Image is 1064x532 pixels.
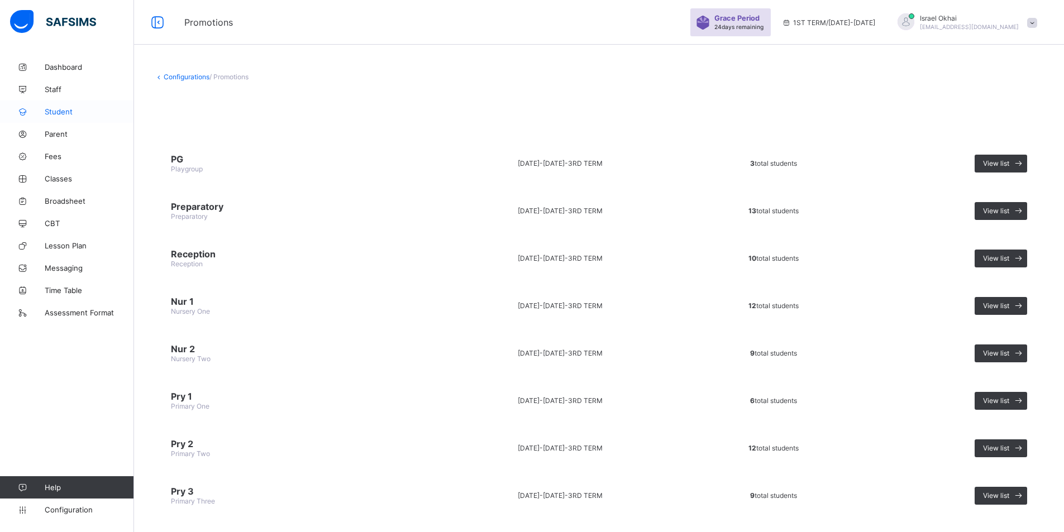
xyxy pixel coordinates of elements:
[518,159,568,167] span: [DATE]-[DATE] -
[983,349,1009,357] span: View list
[748,254,756,262] b: 10
[171,354,211,363] span: Nursery Two
[171,438,418,449] span: Pry 2
[45,152,134,161] span: Fees
[714,23,764,30] span: 24 days remaining
[45,196,134,205] span: Broadsheet
[920,14,1019,22] span: Israel Okhai
[568,254,603,262] span: 3RD TERM
[518,396,568,405] span: [DATE]-[DATE] -
[164,73,209,81] a: Configurations
[750,349,755,357] b: 9
[750,491,755,500] b: 9
[171,449,210,458] span: Primary Two
[750,349,797,357] span: total students
[983,396,1009,405] span: View list
[748,254,799,262] span: total students
[568,491,603,500] span: 3RD TERM
[748,207,756,215] b: 13
[518,491,568,500] span: [DATE]-[DATE] -
[750,491,797,500] span: total students
[568,444,603,452] span: 3RD TERM
[518,301,568,310] span: [DATE]-[DATE] -
[518,254,568,262] span: [DATE]-[DATE] -
[171,486,418,497] span: Pry 3
[750,159,755,167] b: 3
[696,16,710,30] img: sticker-purple.71386a28dfed39d6af7621340158ba97.svg
[748,301,799,310] span: total students
[748,207,799,215] span: total students
[171,165,203,173] span: Playgroup
[45,174,134,183] span: Classes
[45,263,134,272] span: Messaging
[920,23,1019,30] span: [EMAIL_ADDRESS][DOMAIN_NAME]
[171,212,208,221] span: Preparatory
[45,130,134,138] span: Parent
[518,444,568,452] span: [DATE]-[DATE] -
[983,444,1009,452] span: View list
[171,260,203,268] span: Reception
[983,254,1009,262] span: View list
[45,63,134,71] span: Dashboard
[518,349,568,357] span: [DATE]-[DATE] -
[209,73,249,81] span: / Promotions
[568,396,603,405] span: 3RD TERM
[171,201,418,212] span: Preparatory
[886,13,1043,32] div: IsraelOkhai
[171,391,418,402] span: Pry 1
[171,248,418,260] span: Reception
[750,396,755,405] b: 6
[750,396,797,405] span: total students
[568,301,603,310] span: 3RD TERM
[171,402,209,410] span: Primary One
[983,207,1009,215] span: View list
[568,207,603,215] span: 3RD TERM
[714,14,760,22] span: Grace Period
[45,241,134,250] span: Lesson Plan
[983,301,1009,310] span: View list
[45,286,134,295] span: Time Table
[45,219,134,228] span: CBT
[45,85,134,94] span: Staff
[568,349,603,357] span: 3RD TERM
[171,307,210,315] span: Nursery One
[748,444,756,452] b: 12
[983,491,1009,500] span: View list
[983,159,1009,167] span: View list
[10,10,96,33] img: safsims
[171,497,215,505] span: Primary Three
[748,301,756,310] b: 12
[748,444,799,452] span: total students
[518,207,568,215] span: [DATE]-[DATE] -
[568,159,603,167] span: 3RD TERM
[45,505,133,514] span: Configuration
[45,107,134,116] span: Student
[45,483,133,492] span: Help
[171,296,418,307] span: Nur 1
[45,308,134,317] span: Assessment Format
[782,18,875,27] span: session/term information
[750,159,797,167] span: total students
[184,17,679,28] span: Promotions
[171,343,418,354] span: Nur 2
[171,154,418,165] span: PG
